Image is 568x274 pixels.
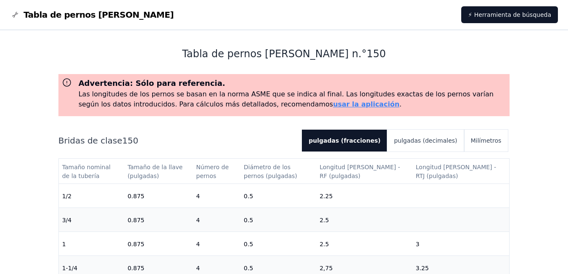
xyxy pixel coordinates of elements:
[127,265,144,271] font: 0.875
[79,79,225,88] font: Advertencia: Sólo para referencia.
[468,11,551,18] font: ⚡ Herramienta de búsqueda
[127,241,144,247] font: 0.875
[62,164,113,180] font: Tamaño nominal de la tubería
[387,130,464,152] button: pulgadas (decimales)
[416,164,498,180] font: Longitud [PERSON_NAME] - RTJ (pulgadas)
[244,164,297,180] font: Diámetro de los pernos (pulgadas)
[244,265,253,271] font: 0.5
[196,265,200,271] font: 4
[244,217,253,223] font: 0.5
[320,265,333,271] font: 2,75
[320,164,402,180] font: Longitud [PERSON_NAME] - RF (pulgadas)
[316,159,412,184] th: Longitud del perno - RF (pulgadas)
[58,136,122,146] font: Bridas de clase
[416,241,420,247] font: 3
[320,241,329,247] font: 2.5
[464,130,508,152] button: Milímetros
[367,48,386,60] font: 150
[127,193,144,200] font: 0.875
[399,100,402,108] font: .
[244,241,253,247] font: 0.5
[244,193,253,200] font: 0.5
[196,164,231,180] font: Número de pernos
[127,164,185,180] font: Tamaño de la llave (pulgadas)
[240,159,316,184] th: Diámetro de los pernos (pulgadas)
[62,241,66,247] font: 1
[333,100,399,108] a: usar la aplicación
[394,137,457,144] font: pulgadas (decimales)
[196,241,200,247] font: 4
[196,217,200,223] font: 4
[461,6,558,23] a: ⚡ Herramienta de búsqueda
[124,159,193,184] th: Tamaño de la llave (pulgadas)
[62,193,72,200] font: 1/2
[182,48,362,60] font: Tabla de pernos [PERSON_NAME] n.
[122,136,138,146] font: 150
[416,265,429,271] font: 3.25
[24,10,174,20] font: Tabla de pernos [PERSON_NAME]
[309,137,380,144] font: pulgadas (fracciones)
[320,193,333,200] font: 2.25
[62,265,78,271] font: 1-1/4
[10,10,20,20] img: Logotipo de la tabla de pernos de brida
[471,137,502,144] font: Milímetros
[193,159,240,184] th: Número de pernos
[362,48,367,60] font: °
[196,193,200,200] font: 4
[412,159,510,184] th: Longitud del perno - RTJ (pulgadas)
[79,90,494,108] font: Las longitudes de los pernos se basan en la norma ASME que se indica al final. Las longitudes exa...
[320,217,329,223] font: 2.5
[62,217,72,223] font: 3/4
[127,217,144,223] font: 0.875
[59,159,124,184] th: Tamaño nominal de la tubería
[302,130,387,152] button: pulgadas (fracciones)
[10,9,174,21] a: Logotipo de la tabla de pernos de bridaTabla de pernos [PERSON_NAME]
